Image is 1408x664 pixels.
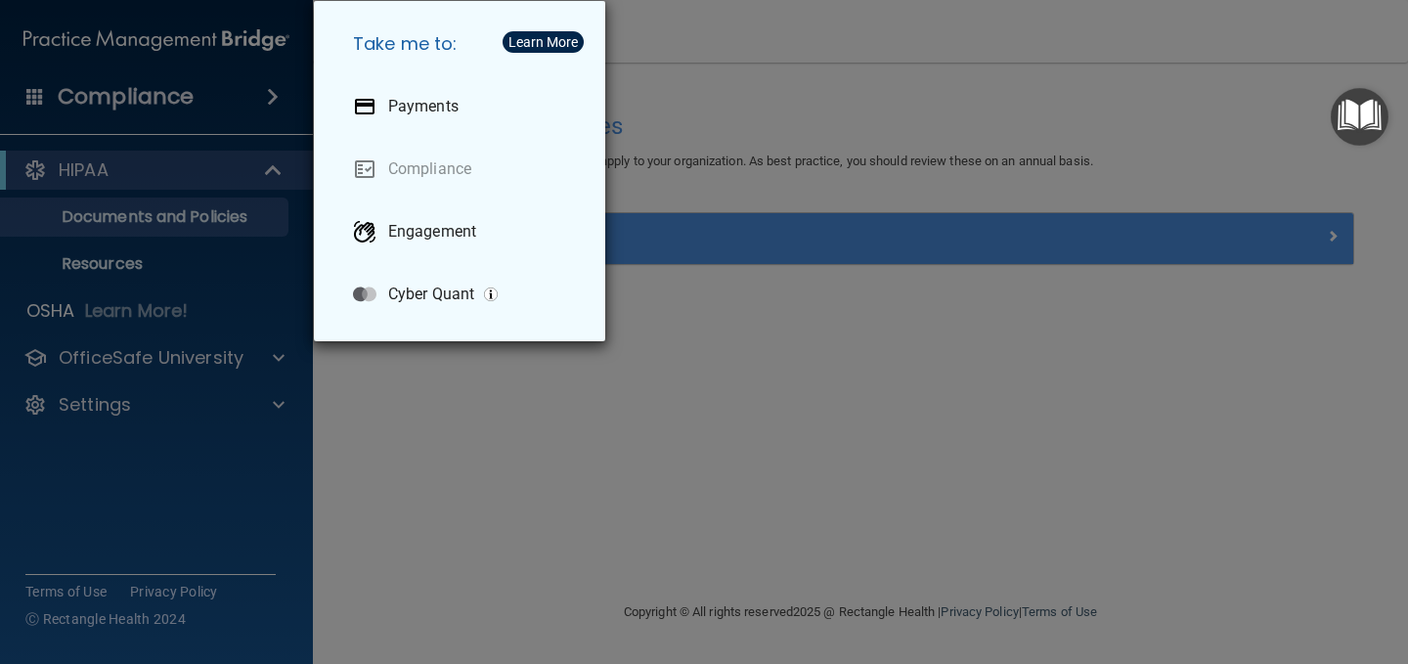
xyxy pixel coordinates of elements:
[337,17,590,71] h5: Take me to:
[388,285,474,304] p: Cyber Quant
[503,31,584,53] button: Learn More
[337,267,590,322] a: Cyber Quant
[1331,88,1388,146] button: Open Resource Center
[508,35,578,49] div: Learn More
[337,204,590,259] a: Engagement
[337,142,590,197] a: Compliance
[388,222,476,242] p: Engagement
[337,79,590,134] a: Payments
[388,97,459,116] p: Payments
